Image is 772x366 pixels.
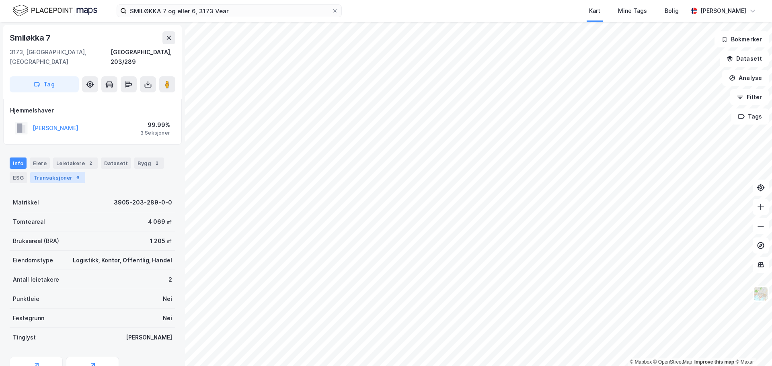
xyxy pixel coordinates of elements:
input: Søk på adresse, matrikkel, gårdeiere, leietakere eller personer [127,5,332,17]
img: Z [753,286,768,301]
div: Bolig [665,6,679,16]
div: Smiløkka 7 [10,31,52,44]
div: Transaksjoner [30,172,85,183]
div: Info [10,157,27,169]
div: Eiendomstype [13,256,53,265]
div: 2 [168,275,172,284]
div: Antall leietakere [13,275,59,284]
div: Tinglyst [13,333,36,342]
div: ESG [10,172,27,183]
img: logo.f888ab2527a4732fd821a326f86c7f29.svg [13,4,97,18]
a: OpenStreetMap [653,359,692,365]
div: 99.99% [140,120,170,130]
a: Mapbox [630,359,652,365]
div: [GEOGRAPHIC_DATA], 203/289 [111,47,175,67]
div: Matrikkel [13,198,39,207]
div: Nei [163,294,172,304]
div: Eiere [30,157,50,169]
div: 6 [74,174,82,182]
div: Mine Tags [618,6,647,16]
div: 3905-203-289-0-0 [114,198,172,207]
div: Bygg [134,157,164,169]
div: Bruksareal (BRA) [13,236,59,246]
div: Punktleie [13,294,39,304]
div: 3173, [GEOGRAPHIC_DATA], [GEOGRAPHIC_DATA] [10,47,111,67]
div: 1 205 ㎡ [150,236,172,246]
div: Kart [589,6,600,16]
button: Bokmerker [715,31,769,47]
div: Datasett [101,157,131,169]
div: Festegrunn [13,313,44,323]
button: Filter [730,89,769,105]
a: Improve this map [694,359,734,365]
button: Datasett [720,51,769,67]
div: Leietakere [53,157,98,169]
div: 3 Seksjoner [140,130,170,136]
div: [PERSON_NAME] [126,333,172,342]
div: 2 [153,159,161,167]
div: 4 069 ㎡ [148,217,172,227]
div: Logistikk, Kontor, Offentlig, Handel [73,256,172,265]
button: Analyse [722,70,769,86]
div: Tomteareal [13,217,45,227]
button: Tags [731,108,769,125]
div: 2 [86,159,94,167]
button: Tag [10,76,79,92]
div: Nei [163,313,172,323]
iframe: Chat Widget [732,327,772,366]
div: Kontrollprogram for chat [732,327,772,366]
div: Hjemmelshaver [10,106,175,115]
div: [PERSON_NAME] [700,6,746,16]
